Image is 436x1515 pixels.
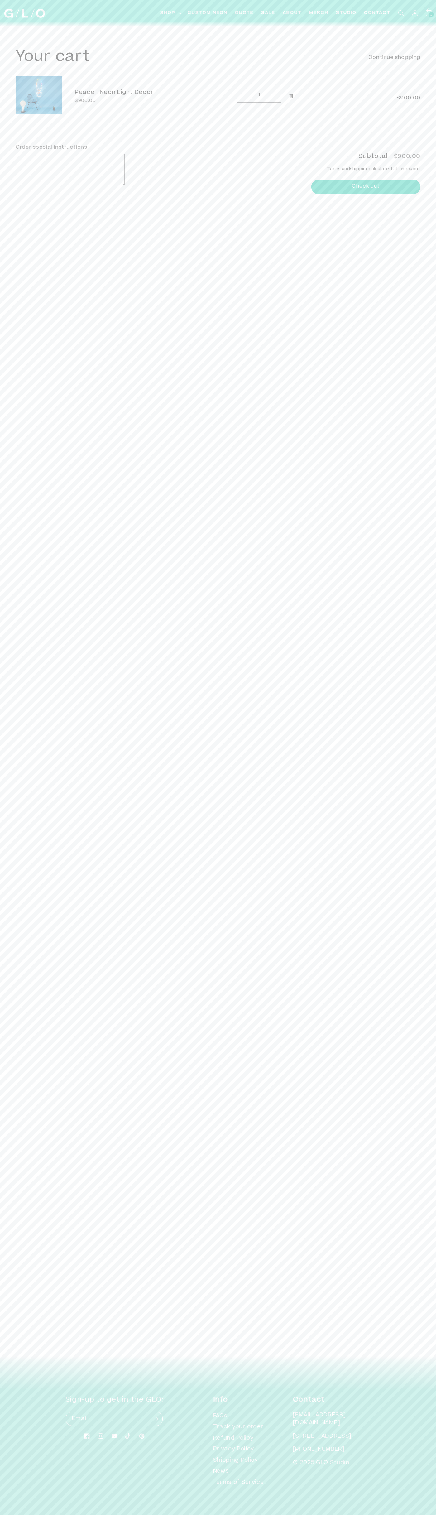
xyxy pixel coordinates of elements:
a: Privacy Policy [213,1444,254,1455]
iframe: PayPal-paypal [311,206,420,223]
a: About [279,6,305,20]
span: Studio [336,10,357,17]
label: Order special instructions [16,144,87,150]
div: $900.00 [75,98,168,104]
span: SALE [261,10,275,17]
span: Contact [364,10,390,17]
a: News [213,1466,229,1477]
input: Quantity for Peace | Neon Light Decor [251,88,267,103]
span: Custom Neon [188,10,228,17]
a: Remove Peace | Neon Light Decor [286,89,297,102]
a: Peace | Neon Light Decor [75,89,168,96]
input: Email [66,1412,163,1426]
a: Shipping Policy [213,1455,258,1466]
p: © 2025 GLO Studio [293,1459,371,1467]
h2: Sign-up to get in the GLO: [65,1395,163,1405]
a: GLO Studio [2,7,47,20]
a: Quote [231,6,257,20]
span: Shop [160,10,175,17]
strong: Info [213,1397,228,1403]
a: Track your order [213,1422,264,1433]
a: Studio [332,6,360,20]
a: Terms of Service [213,1477,264,1489]
button: Check out [311,180,420,194]
span: About [283,10,302,17]
small: Taxes and calculated at checkout [311,166,420,173]
h1: Your cart [16,48,89,67]
a: shipping [350,167,369,171]
strong: Contact [293,1397,324,1403]
a: Contact [360,6,394,20]
summary: Shop [156,6,184,20]
img: GLO Studio [4,9,45,18]
p: [EMAIL_ADDRESS][DOMAIN_NAME] [293,1412,371,1427]
a: FAQs [213,1412,228,1422]
p: $900.00 [394,154,420,160]
iframe: Chat Widget [324,1428,436,1515]
span: $900.00 [369,94,420,102]
img: Peace | Neon Light Decor - GLO Studio - GLASS NEON [16,76,62,114]
a: Continue shopping [368,53,420,62]
summary: Search [394,6,408,20]
a: [STREET_ADDRESS] [293,1434,352,1439]
a: Custom Neon [184,6,231,20]
span: 1 [430,12,432,17]
h2: Subtotal [358,154,388,160]
a: SALE [257,6,279,20]
button: Subscribe [149,1412,163,1426]
a: Merch [305,6,332,20]
span: Quote [235,10,254,17]
a: Refund Policy [213,1433,254,1444]
p: [PHONE_NUMBER] [293,1446,371,1454]
span: Merch [309,10,328,17]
